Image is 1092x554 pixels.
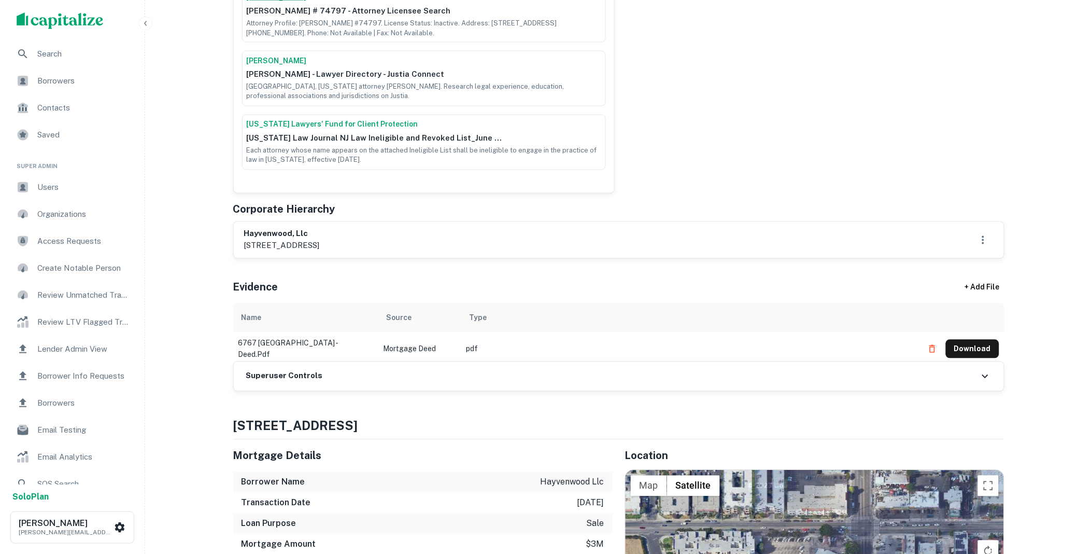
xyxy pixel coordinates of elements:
[37,262,130,274] span: Create Notable Person
[587,518,604,530] p: sale
[242,497,311,509] h6: Transaction Date
[247,132,601,145] p: [US_STATE] Law Journal NJ Law Ineligible and Revoked List_June ...
[577,497,604,509] p: [DATE]
[246,370,323,382] h6: Superuser Controls
[233,280,278,295] h5: Evidence
[8,364,136,389] a: Borrower Info Requests
[470,312,487,324] div: Type
[8,310,136,335] a: Review LTV Flagged Transactions
[233,303,378,333] th: Name
[19,528,112,537] p: [PERSON_NAME][EMAIL_ADDRESS][DOMAIN_NAME]
[586,538,604,551] p: $3m
[8,202,136,227] a: Organizations
[8,418,136,442] a: Email Testing
[387,312,412,324] div: Source
[12,491,49,503] a: SoloPlan
[8,175,136,200] a: Users
[37,370,130,382] span: Borrower Info Requests
[233,303,1004,362] div: scrollable content
[244,228,320,240] h6: hayvenwood, llc
[242,538,316,551] h6: Mortgage Amount
[378,303,461,333] th: Source
[242,312,262,324] div: Name
[8,68,136,93] a: Borrowers
[978,476,999,496] button: Toggle fullscreen view
[923,341,942,357] button: Delete file
[244,240,320,252] p: [STREET_ADDRESS]
[233,448,613,464] h5: Mortgage Details
[242,518,296,530] h6: Loan Purpose
[8,337,136,362] a: Lender Admin View
[247,56,601,66] a: [PERSON_NAME]
[8,391,136,416] a: Borrowers
[946,279,1019,297] div: + Add File
[242,476,305,489] h6: Borrower Name
[461,333,918,366] td: pdf
[37,424,130,436] span: Email Testing
[378,333,461,366] td: Mortgage Deed
[8,283,136,308] a: Review Unmatched Transactions
[37,208,130,220] span: Organizations
[8,472,136,496] a: SOS Search
[37,75,130,87] span: Borrowers
[625,448,1004,464] h5: Location
[8,95,136,120] a: Contacts
[37,48,130,60] span: Search
[8,122,136,147] a: Saved
[37,129,130,141] span: Saved
[37,235,130,247] span: Access Requests
[8,445,136,469] a: Email Analytics
[247,19,601,37] p: Attorney Profile: [PERSON_NAME] #74797. License Status: Inactive. Address: [STREET_ADDRESS][PHONE...
[37,397,130,409] span: Borrowers
[247,68,601,81] p: [PERSON_NAME] - Lawyer Directory - Justia Connect
[631,476,667,496] button: Show street map
[233,417,1004,435] h4: [STREET_ADDRESS]
[541,476,604,489] p: hayvenwood llc
[37,451,130,463] span: Email Analytics
[12,492,49,502] strong: Solo Plan
[37,316,130,328] span: Review LTV Flagged Transactions
[8,256,136,281] a: Create Notable Person
[461,303,918,333] th: Type
[8,229,136,254] a: Access Requests
[247,5,601,17] p: [PERSON_NAME] # 74797 - Attorney Licensee Search
[37,289,130,301] span: Review Unmatched Transactions
[667,476,720,496] button: Show satellite imagery
[10,511,134,544] button: [PERSON_NAME][PERSON_NAME][EMAIL_ADDRESS][DOMAIN_NAME]
[8,149,136,175] li: Super Admin
[37,343,130,355] span: Lender Admin View
[1040,471,1092,521] iframe: Chat Widget
[19,519,112,528] h6: [PERSON_NAME]
[247,146,601,165] p: Each attorney whose name appears on the attached Ineligible List shall be ineligible to engage in...
[233,202,335,217] h5: Corporate Hierarchy
[247,119,601,130] a: [US_STATE] Lawyers' Fund for Client Protection
[37,102,130,114] span: Contacts
[247,82,601,101] p: [GEOGRAPHIC_DATA], [US_STATE] attorney [PERSON_NAME]. Research legal experience, education, profe...
[8,41,136,66] a: Search
[37,478,130,490] span: SOS Search
[37,181,130,193] span: Users
[946,340,999,358] button: Download
[17,12,104,29] img: capitalize-logo.png
[233,333,378,366] td: 6767 [GEOGRAPHIC_DATA] - deed.pdf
